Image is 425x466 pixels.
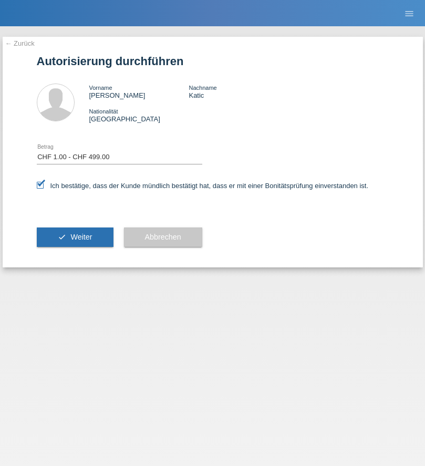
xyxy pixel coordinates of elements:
span: Nationalität [89,108,118,115]
button: check Weiter [37,227,113,247]
span: Abbrechen [145,233,181,241]
label: Ich bestätige, dass der Kunde mündlich bestätigt hat, dass er mit einer Bonitätsprüfung einversta... [37,182,369,190]
a: ← Zurück [5,39,35,47]
span: Vorname [89,85,112,91]
h1: Autorisierung durchführen [37,55,389,68]
span: Weiter [70,233,92,241]
span: Nachname [189,85,216,91]
i: menu [404,8,414,19]
div: Katic [189,84,288,99]
div: [GEOGRAPHIC_DATA] [89,107,189,123]
button: Abbrechen [124,227,202,247]
i: check [58,233,66,241]
a: menu [399,10,420,16]
div: [PERSON_NAME] [89,84,189,99]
